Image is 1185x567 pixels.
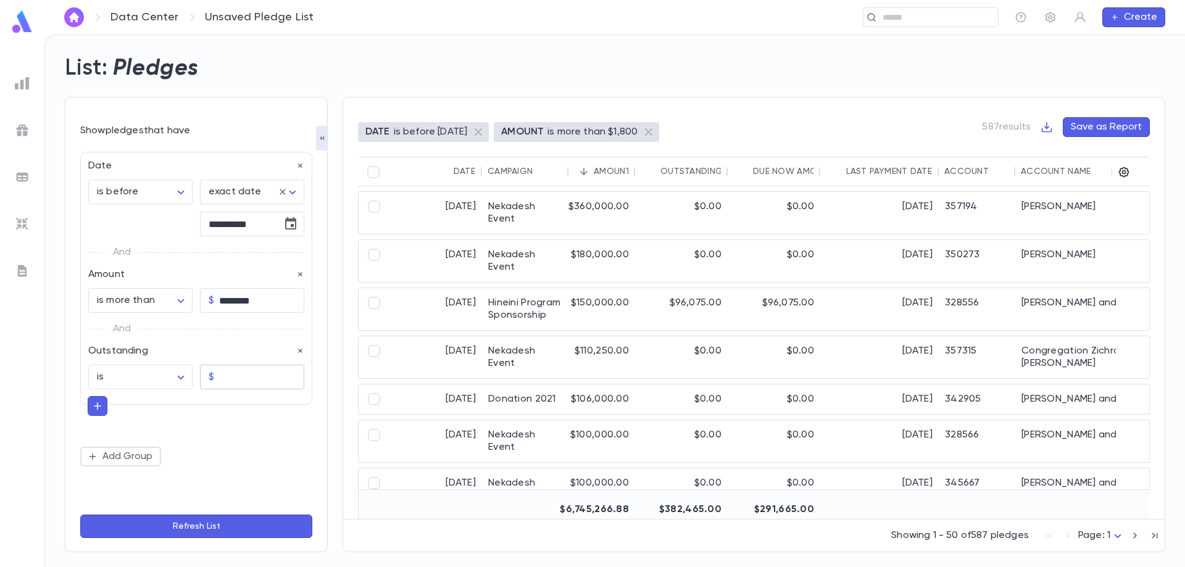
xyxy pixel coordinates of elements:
[358,122,489,142] div: DATEis before [DATE]
[728,420,820,462] div: $0.00
[389,288,482,330] div: [DATE]
[205,10,314,24] p: Unsaved Pledge List
[635,495,728,524] div: $382,465.00
[939,336,1015,378] div: 357315
[939,288,1015,330] div: 328556
[1102,7,1165,27] button: Create
[533,162,552,181] button: Sort
[113,55,199,82] h2: Pledges
[820,468,939,510] div: [DATE]
[574,162,594,181] button: Sort
[67,12,81,22] img: home_white.a664292cf8c1dea59945f0da9f25487c.svg
[728,192,820,234] div: $0.00
[939,420,1015,462] div: 328566
[635,336,728,378] div: $0.00
[1078,526,1125,545] div: Page: 1
[635,240,728,282] div: $0.00
[635,384,728,414] div: $0.00
[454,167,475,176] div: Date
[568,468,635,510] div: $100,000.00
[568,192,635,234] div: $360,000.00
[1091,162,1110,181] button: Sort
[110,10,178,24] a: Data Center
[939,468,1015,510] div: 345667
[568,495,635,524] div: $6,745,266.88
[635,420,728,462] div: $0.00
[944,167,1000,176] div: Account ID
[482,384,568,414] div: Donation 2021
[939,192,1015,234] div: 357194
[389,192,482,234] div: [DATE]
[820,240,939,282] div: [DATE]
[88,365,193,389] div: is
[482,336,568,378] div: Nekadesh Event
[641,162,660,181] button: Sort
[635,468,728,510] div: $0.00
[365,126,390,138] p: DATE
[568,288,635,330] div: $150,000.00
[88,180,193,204] div: is before
[15,217,30,231] img: imports_grey.530a8a0e642e233f2baf0ef88e8c9fcb.svg
[10,10,35,34] img: logo
[939,384,1015,414] div: 342905
[820,420,939,462] div: [DATE]
[15,170,30,184] img: batches_grey.339ca447c9d9533ef1741baa751efc33.svg
[494,122,659,142] div: AMOUNTis more than $1,800
[389,384,482,414] div: [DATE]
[891,529,1029,542] p: Showing 1 - 50 of 587 pledges
[97,372,104,382] span: is
[80,515,312,538] button: Refresh List
[728,495,820,524] div: $291,665.00
[635,288,728,330] div: $96,075.00
[80,447,161,466] button: Add Group
[501,126,544,138] p: AMOUNT
[568,384,635,414] div: $106,000.00
[209,371,214,383] p: $
[568,240,635,282] div: $180,000.00
[81,337,304,357] div: Outstanding
[15,123,30,138] img: campaigns_grey.99e729a5f7ee94e3726e6486bddda8f1.svg
[733,162,753,181] button: Sort
[939,240,1015,282] div: 350273
[820,336,939,378] div: [DATE]
[209,187,262,197] span: exact date
[482,288,568,330] div: Hineini Program Sponsorship
[389,468,482,510] div: [DATE]
[820,192,939,234] div: [DATE]
[989,162,1008,181] button: Sort
[389,420,482,462] div: [DATE]
[728,468,820,510] div: $0.00
[81,152,304,172] div: Date
[728,336,820,378] div: $0.00
[434,162,454,181] button: Sort
[113,320,131,337] p: And
[80,125,312,137] p: Show pledges that have
[65,55,108,82] h2: List:
[81,261,304,281] div: Amount
[982,121,1031,133] p: 587 results
[209,294,214,307] p: $
[660,167,723,176] div: Outstanding
[728,384,820,414] div: $0.00
[820,288,939,330] div: [DATE]
[97,296,155,305] span: is more than
[1063,117,1150,137] button: Save as Report
[1021,167,1091,176] div: Account Name
[728,288,820,330] div: $96,075.00
[278,212,303,236] button: Choose date, selected date is Sep 17, 2025
[482,420,568,462] div: Nekadesh Event
[594,167,631,176] div: Amount
[482,240,568,282] div: Nekadesh Event
[482,192,568,234] div: Nekadesh Event
[820,384,939,414] div: [DATE]
[728,240,820,282] div: $0.00
[15,263,30,278] img: letters_grey.7941b92b52307dd3b8a917253454ce1c.svg
[846,167,932,176] div: Last Payment Date
[15,76,30,91] img: reports_grey.c525e4749d1bce6a11f5fe2a8de1b229.svg
[568,336,635,378] div: $110,250.00
[389,240,482,282] div: [DATE]
[1078,531,1110,540] span: Page: 1
[482,468,568,510] div: Nekadesh Event
[635,192,728,234] div: $0.00
[97,187,138,197] span: is before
